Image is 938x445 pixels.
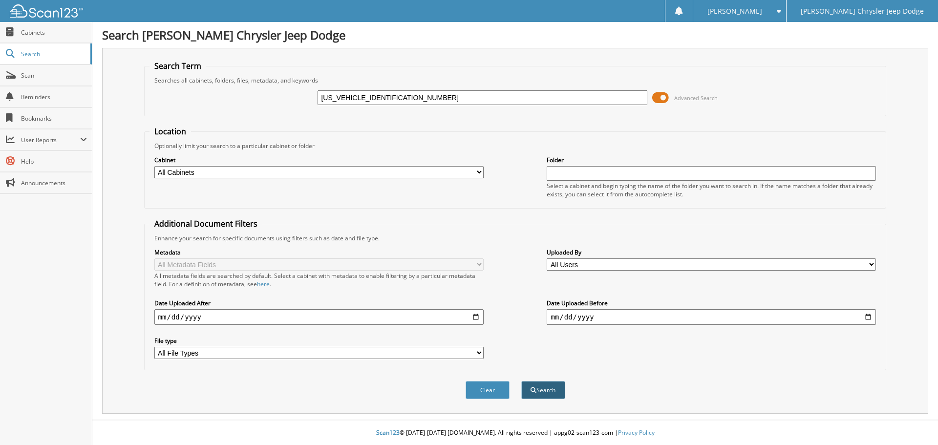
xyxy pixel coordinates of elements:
span: Bookmarks [21,114,87,123]
div: Enhance your search for specific documents using filters such as date and file type. [149,234,881,242]
span: Scan123 [376,428,400,437]
h1: Search [PERSON_NAME] Chrysler Jeep Dodge [102,27,928,43]
div: Searches all cabinets, folders, files, metadata, and keywords [149,76,881,85]
div: All metadata fields are searched by default. Select a cabinet with metadata to enable filtering b... [154,272,484,288]
span: Cabinets [21,28,87,37]
label: File type [154,337,484,345]
legend: Search Term [149,61,206,71]
span: [PERSON_NAME] [707,8,762,14]
span: Advanced Search [674,94,718,102]
span: Help [21,157,87,166]
iframe: Chat Widget [889,398,938,445]
span: User Reports [21,136,80,144]
div: © [DATE]-[DATE] [DOMAIN_NAME]. All rights reserved | appg02-scan123-com | [92,421,938,445]
span: Scan [21,71,87,80]
label: Uploaded By [547,248,876,256]
legend: Additional Document Filters [149,218,262,229]
label: Cabinet [154,156,484,164]
img: scan123-logo-white.svg [10,4,83,18]
button: Clear [466,381,510,399]
span: Search [21,50,85,58]
label: Date Uploaded Before [547,299,876,307]
div: Select a cabinet and begin typing the name of the folder you want to search in. If the name match... [547,182,876,198]
label: Folder [547,156,876,164]
label: Date Uploaded After [154,299,484,307]
span: Announcements [21,179,87,187]
a: here [257,280,270,288]
label: Metadata [154,248,484,256]
input: start [154,309,484,325]
button: Search [521,381,565,399]
legend: Location [149,126,191,137]
span: [PERSON_NAME] Chrysler Jeep Dodge [801,8,924,14]
a: Privacy Policy [618,428,655,437]
span: Reminders [21,93,87,101]
div: Optionally limit your search to a particular cabinet or folder [149,142,881,150]
input: end [547,309,876,325]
